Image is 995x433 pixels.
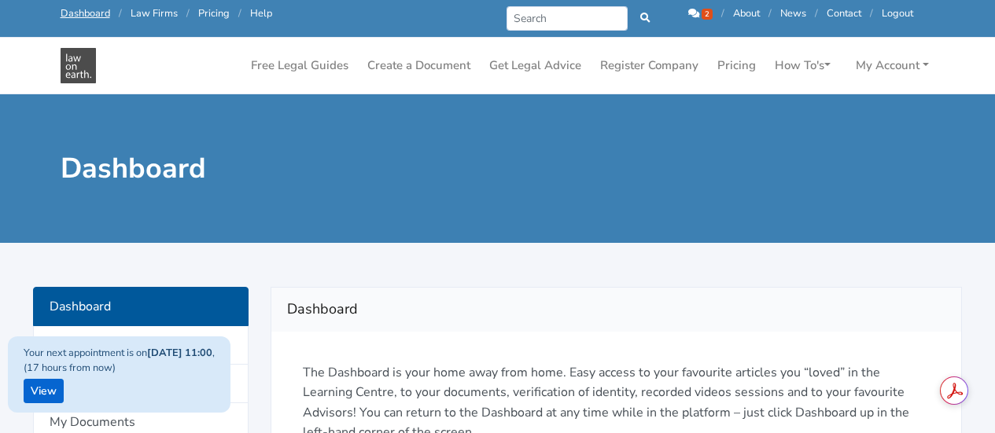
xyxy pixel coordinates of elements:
img: Law On Earth [61,48,96,83]
a: Law Firms [131,6,178,20]
a: About [733,6,760,20]
a: Dashboard [33,287,249,326]
span: / [721,6,724,20]
a: How To's [768,50,837,81]
a: Dashboard [61,6,110,20]
a: Contact [827,6,861,20]
a: My Account [849,50,935,81]
span: 2 [702,9,713,20]
strong: [DATE] 11:00 [147,346,212,360]
span: / [119,6,122,20]
h1: Dashboard [61,151,487,186]
a: My Advisors [33,326,249,365]
a: Logout [882,6,913,20]
span: / [186,6,190,20]
a: Free Legal Guides [245,50,355,81]
span: / [870,6,873,20]
span: / [768,6,772,20]
span: / [238,6,241,20]
a: Get Legal Advice [483,50,588,81]
a: News [780,6,806,20]
a: View [24,379,64,403]
div: Your next appointment is on , (17 hours from now) [8,336,230,413]
span: / [815,6,818,20]
a: Create a Document [361,50,477,81]
a: Help [250,6,272,20]
a: Register Company [594,50,705,81]
a: Pricing [198,6,230,20]
a: Pricing [711,50,762,81]
h2: Dashboard [287,297,945,322]
input: Search [507,6,628,31]
a: 2 [688,6,715,20]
